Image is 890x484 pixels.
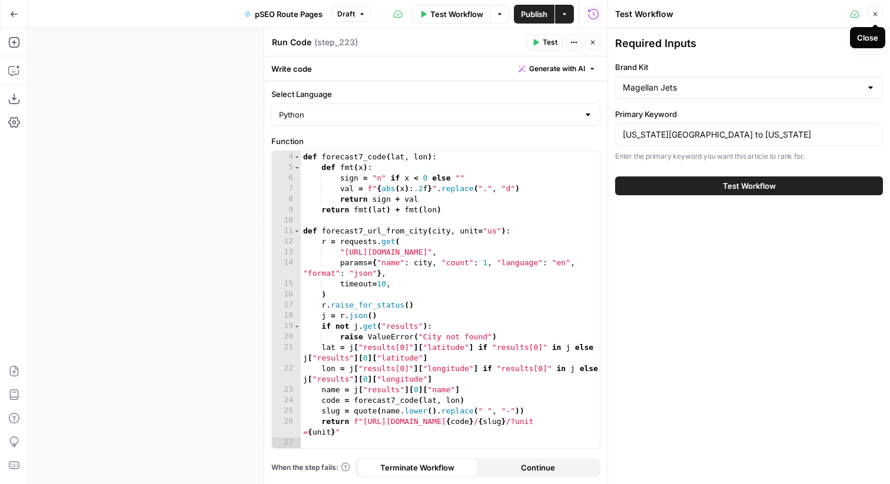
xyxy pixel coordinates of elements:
textarea: Run Code [272,36,311,48]
span: Test Workflow [430,8,483,20]
div: 15 [272,279,301,289]
div: 14 [272,258,301,279]
div: 23 [272,385,301,395]
div: 27 [272,438,301,448]
div: 16 [272,289,301,300]
button: Test Workflow [412,5,490,24]
a: When the step fails: [271,462,350,473]
button: pSEO Route Pages [237,5,330,24]
span: Draft [337,9,355,19]
span: Publish [521,8,547,20]
button: Publish [514,5,554,24]
label: Select Language [271,88,600,100]
input: Magellan Jets [623,82,861,94]
div: 19 [272,321,301,332]
button: Test [527,35,563,50]
label: Brand Kit [615,61,883,73]
button: Continue [478,458,599,477]
div: 26 [272,416,301,438]
label: Function [271,135,600,147]
div: 11 [272,226,301,236]
span: Test Workflow [723,180,776,192]
span: Toggle code folding, rows 4 through 9 [294,152,300,162]
span: Toggle code folding, rows 5 through 8 [294,162,300,173]
div: 20 [272,332,301,342]
span: Generate with AI [529,64,585,74]
div: 17 [272,300,301,311]
div: 8 [272,194,301,205]
div: 21 [272,342,301,363]
span: ( step_223 ) [314,36,358,48]
span: Continue [521,462,555,473]
button: Test Workflow [615,176,883,195]
div: 13 [272,247,301,258]
button: Draft [332,6,371,22]
div: 12 [272,236,301,247]
input: Python [279,109,579,121]
div: 22 [272,363,301,385]
span: pSEO Route Pages [255,8,323,20]
button: Generate with AI [514,61,600,76]
div: 4 [272,152,301,162]
span: Terminate Workflow [380,462,454,473]
div: Write code [264,56,607,81]
div: 10 [272,215,301,226]
span: Toggle code folding, rows 11 through 26 [294,226,300,236]
div: Close [857,32,878,44]
label: Primary Keyword [615,108,883,120]
span: Toggle code folding, rows 19 through 20 [294,321,300,332]
div: 6 [272,173,301,183]
div: 18 [272,311,301,321]
div: 24 [272,395,301,406]
div: Required Inputs [615,35,883,52]
div: 9 [272,205,301,215]
p: Enter the primary keyword you want this article to rank for. [615,151,883,162]
div: 25 [272,406,301,416]
div: 7 [272,183,301,194]
span: Test [543,37,557,48]
div: 5 [272,162,301,173]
